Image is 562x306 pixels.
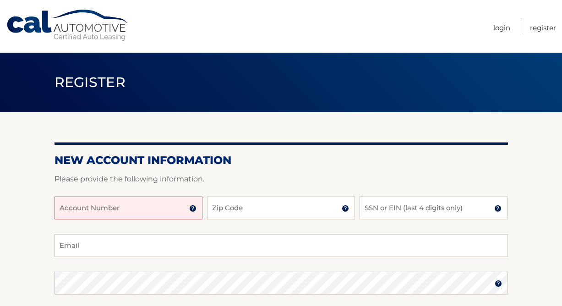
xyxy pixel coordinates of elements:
[530,20,556,35] a: Register
[207,197,355,219] input: Zip Code
[342,205,349,212] img: tooltip.svg
[495,280,502,287] img: tooltip.svg
[494,205,502,212] img: tooltip.svg
[55,74,126,91] span: Register
[55,197,202,219] input: Account Number
[189,205,196,212] img: tooltip.svg
[55,234,508,257] input: Email
[493,20,510,35] a: Login
[360,197,507,219] input: SSN or EIN (last 4 digits only)
[55,153,508,167] h2: New Account Information
[55,173,508,186] p: Please provide the following information.
[6,9,130,42] a: Cal Automotive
